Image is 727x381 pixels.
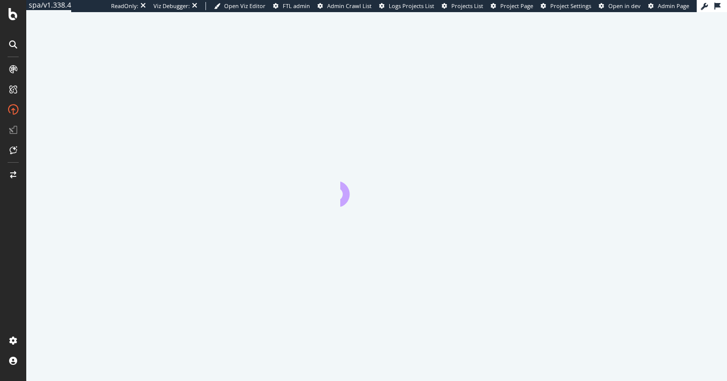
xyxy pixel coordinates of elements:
[599,2,641,10] a: Open in dev
[500,2,533,10] span: Project Page
[658,2,689,10] span: Admin Page
[442,2,483,10] a: Projects List
[550,2,591,10] span: Project Settings
[491,2,533,10] a: Project Page
[340,170,413,207] div: animation
[153,2,190,10] div: Viz Debugger:
[224,2,266,10] span: Open Viz Editor
[318,2,372,10] a: Admin Crawl List
[379,2,434,10] a: Logs Projects List
[214,2,266,10] a: Open Viz Editor
[283,2,310,10] span: FTL admin
[608,2,641,10] span: Open in dev
[273,2,310,10] a: FTL admin
[648,2,689,10] a: Admin Page
[451,2,483,10] span: Projects List
[541,2,591,10] a: Project Settings
[111,2,138,10] div: ReadOnly:
[327,2,372,10] span: Admin Crawl List
[389,2,434,10] span: Logs Projects List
